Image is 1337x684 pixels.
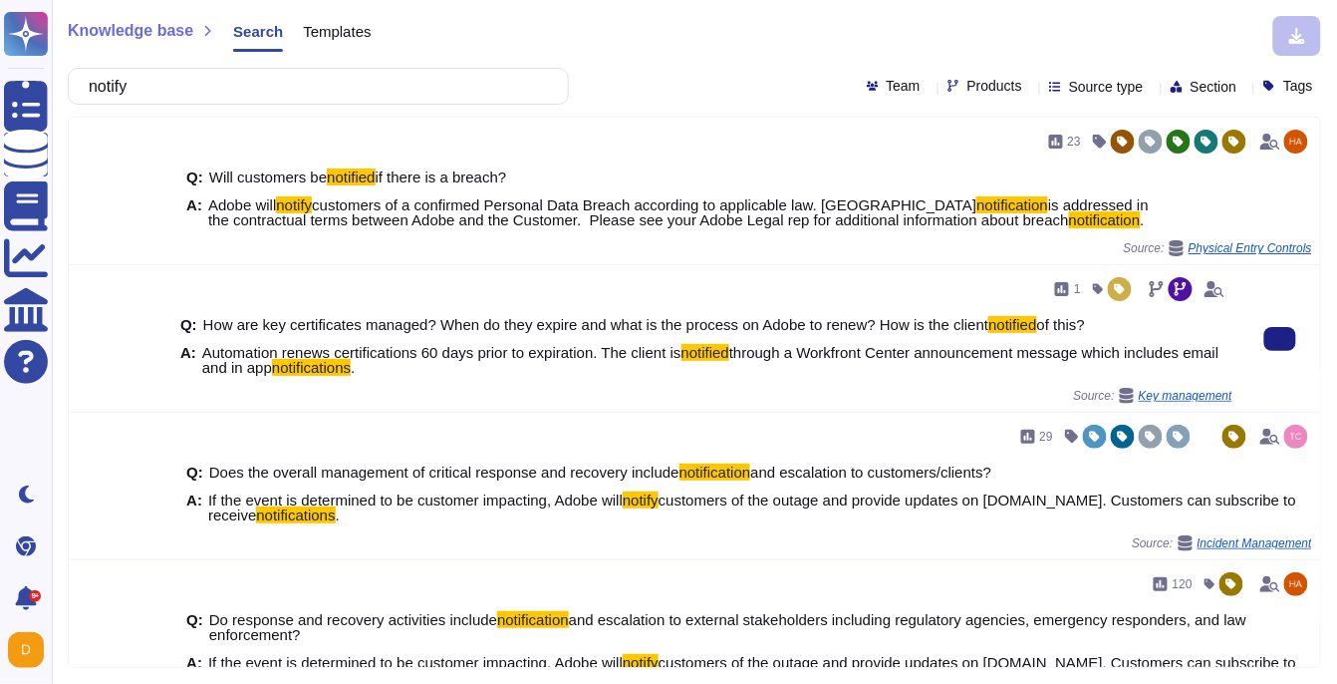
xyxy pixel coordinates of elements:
span: through a Workfront Center announcement message which includes email and in app [202,344,1219,376]
span: Source: [1124,240,1312,256]
b: A: [180,345,196,375]
span: if there is a breach? [376,169,507,185]
span: of this? [1037,316,1085,333]
mark: notify [276,196,312,213]
span: Source: [1074,388,1232,404]
span: Products [967,79,1022,93]
mark: notified [988,316,1036,333]
input: Search a question or template... [79,69,548,104]
span: and escalation to customers/clients? [750,464,991,481]
span: is addressed in the contractual terms between Adobe and the Customer. Please see your Adobe Legal... [208,196,1149,228]
button: user [4,628,58,672]
span: Source: [1132,535,1312,551]
b: A: [186,493,202,522]
img: user [1284,572,1308,596]
mark: notified [327,169,375,185]
b: Q: [180,317,197,332]
span: Search [233,24,283,39]
b: Q: [186,170,203,184]
b: Q: [186,465,203,480]
mark: notify [623,654,659,671]
img: user [1284,130,1308,154]
span: Incident Management [1198,537,1312,549]
span: customers of a confirmed Personal Data Breach according to applicable law. [GEOGRAPHIC_DATA] [312,196,976,213]
mark: notify [623,492,659,509]
img: user [8,632,44,668]
span: 23 [1068,136,1081,148]
span: Physical Entry Controls [1189,242,1312,254]
span: Source type [1069,80,1144,94]
span: If the event is determined to be customer impacting, Adobe will [208,654,623,671]
span: 120 [1173,578,1193,590]
mark: notification [679,464,751,481]
span: If the event is determined to be customer impacting, Adobe will [208,492,623,509]
span: customers of the outage and provide updates on [DOMAIN_NAME]. Customers can subscribe to receive [208,492,1296,523]
span: Does the overall management of critical response and recovery include [209,464,679,481]
span: 29 [1040,431,1053,443]
span: Adobe will [208,196,276,213]
span: 1 [1074,283,1081,295]
img: user [1284,425,1308,449]
span: Key management [1139,390,1232,402]
span: Knowledge base [68,23,193,39]
mark: notification [1069,211,1141,228]
b: Q: [186,612,203,642]
mark: notification [976,196,1048,213]
span: . [351,359,355,376]
span: and escalation to external stakeholders including regulatory agencies, emergency responders, and ... [209,611,1246,643]
span: Templates [303,24,371,39]
b: A: [186,197,202,227]
span: . [336,507,340,523]
mark: notifications [272,359,351,376]
span: Will customers be [209,169,327,185]
span: Do response and recovery activities include [209,611,497,628]
div: 9+ [29,590,41,602]
span: . [1141,211,1145,228]
mark: notifications [256,507,335,523]
span: How are key certificates managed? When do they expire and what is the process on Adobe to renew? ... [203,316,989,333]
span: Section [1191,80,1237,94]
span: Tags [1283,79,1313,93]
mark: notified [681,344,729,361]
span: Team [887,79,921,93]
span: Automation renews certifications 60 days prior to expiration. The client is [202,344,681,361]
mark: notification [497,611,569,628]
